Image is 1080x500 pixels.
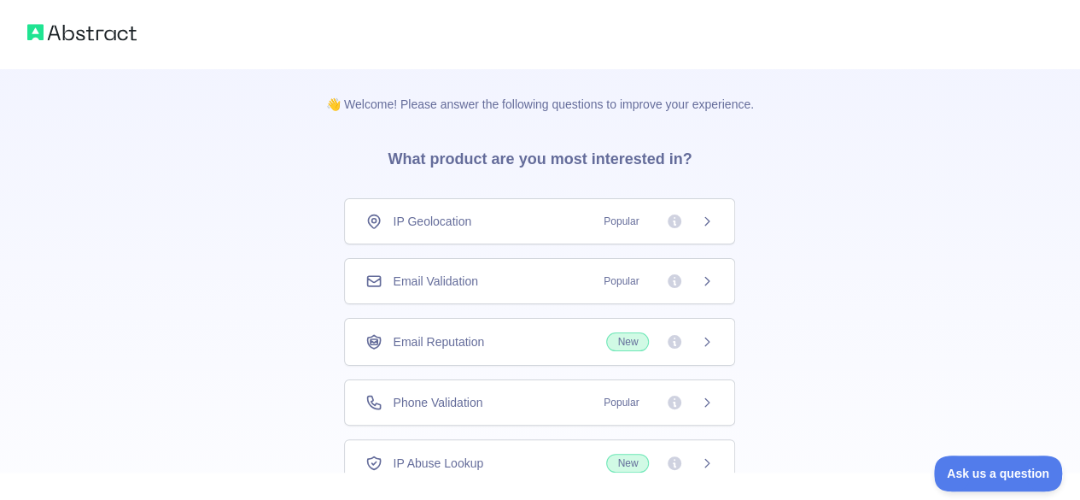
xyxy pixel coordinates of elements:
[360,113,719,198] h3: What product are you most interested in?
[393,394,482,411] span: Phone Validation
[393,333,484,350] span: Email Reputation
[393,455,483,472] span: IP Abuse Lookup
[593,273,649,290] span: Popular
[299,68,781,113] p: 👋 Welcome! Please answer the following questions to improve your experience.
[934,456,1063,491] iframe: Toggle Customer Support
[393,213,471,230] span: IP Geolocation
[593,213,649,230] span: Popular
[606,454,649,473] span: New
[393,273,477,290] span: Email Validation
[606,332,649,351] span: New
[27,21,137,44] img: Abstract logo
[593,394,649,411] span: Popular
